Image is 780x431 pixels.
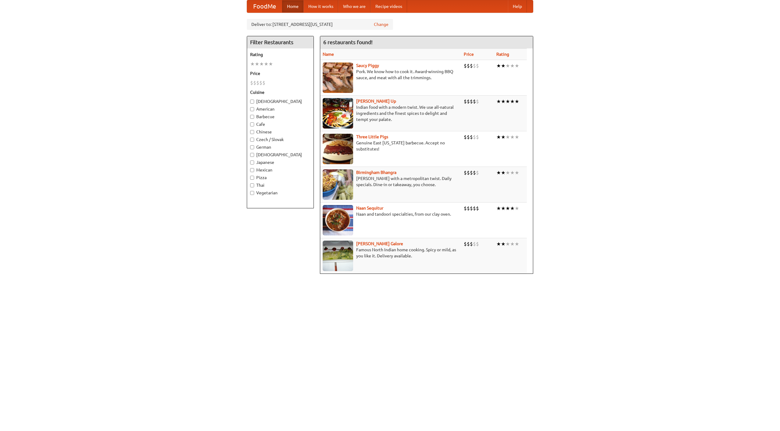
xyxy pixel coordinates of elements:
[323,69,459,81] p: Pork. We know how to cook it. Award-winning BBQ sauce, and meat with all the trimmings.
[250,182,310,188] label: Thai
[467,62,470,69] li: $
[467,205,470,212] li: $
[250,183,254,187] input: Thai
[250,153,254,157] input: [DEMOGRAPHIC_DATA]
[467,169,470,176] li: $
[356,170,396,175] a: Birmingham Bhangra
[250,190,310,196] label: Vegetarian
[250,191,254,195] input: Vegetarian
[250,121,310,127] label: Cafe
[264,61,268,67] li: ★
[505,62,510,69] li: ★
[464,241,467,247] li: $
[464,62,467,69] li: $
[323,247,459,259] p: Famous North Indian home cooking. Spicy or mild, as you like it. Delivery available.
[496,134,501,140] li: ★
[496,52,509,57] a: Rating
[470,62,473,69] li: $
[323,52,334,57] a: Name
[473,205,476,212] li: $
[464,52,474,57] a: Price
[508,0,527,12] a: Help
[250,61,255,67] li: ★
[250,136,310,143] label: Czech / Slovak
[268,61,273,67] li: ★
[250,122,254,126] input: Cafe
[496,205,501,212] li: ★
[467,241,470,247] li: $
[250,175,310,181] label: Pizza
[250,89,310,95] h5: Cuisine
[323,205,353,235] img: naansequitur.jpg
[250,106,310,112] label: American
[323,211,459,217] p: Naan and tandoori specialties, from our clay oven.
[250,167,310,173] label: Mexican
[496,241,501,247] li: ★
[250,161,254,164] input: Japanese
[505,169,510,176] li: ★
[473,169,476,176] li: $
[250,130,254,134] input: Chinese
[323,62,353,93] img: saucy.jpg
[356,134,388,139] a: Three Little Pigs
[323,134,353,164] img: littlepigs.jpg
[501,241,505,247] li: ★
[515,241,519,247] li: ★
[253,79,256,86] li: $
[250,176,254,180] input: Pizza
[323,39,373,45] ng-pluralize: 6 restaurants found!
[476,62,479,69] li: $
[250,98,310,104] label: [DEMOGRAPHIC_DATA]
[282,0,303,12] a: Home
[250,70,310,76] h5: Price
[464,134,467,140] li: $
[467,134,470,140] li: $
[247,36,314,48] h4: Filter Restaurants
[323,98,353,129] img: curryup.jpg
[250,159,310,165] label: Japanese
[338,0,370,12] a: Who we are
[250,100,254,104] input: [DEMOGRAPHIC_DATA]
[323,175,459,188] p: [PERSON_NAME] with a metropolitan twist. Daily specials. Dine-in or takeaway, you choose.
[250,51,310,58] h5: Rating
[374,21,388,27] a: Change
[467,98,470,105] li: $
[250,138,254,142] input: Czech / Slovak
[510,169,515,176] li: ★
[476,98,479,105] li: $
[250,115,254,119] input: Barbecue
[515,205,519,212] li: ★
[356,241,403,246] a: [PERSON_NAME] Galore
[250,114,310,120] label: Barbecue
[323,169,353,200] img: bhangra.jpg
[510,241,515,247] li: ★
[476,169,479,176] li: $
[356,63,379,68] a: Saucy Piggy
[247,19,393,30] div: Deliver to: [STREET_ADDRESS][US_STATE]
[476,205,479,212] li: $
[505,98,510,105] li: ★
[356,206,383,210] a: Naan Sequitur
[515,62,519,69] li: ★
[323,241,353,271] img: currygalore.jpg
[250,144,310,150] label: German
[250,107,254,111] input: American
[473,241,476,247] li: $
[505,241,510,247] li: ★
[259,79,262,86] li: $
[247,0,282,12] a: FoodMe
[470,169,473,176] li: $
[505,134,510,140] li: ★
[501,62,505,69] li: ★
[510,134,515,140] li: ★
[370,0,407,12] a: Recipe videos
[464,98,467,105] li: $
[515,98,519,105] li: ★
[470,205,473,212] li: $
[464,169,467,176] li: $
[473,98,476,105] li: $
